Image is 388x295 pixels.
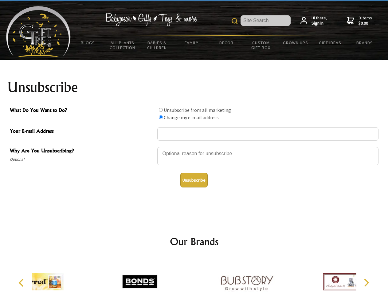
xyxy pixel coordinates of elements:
[359,21,372,26] strong: $0.00
[10,127,154,136] span: Your E-mail Address
[174,36,209,49] a: Family
[359,276,373,289] button: Next
[359,15,372,26] span: 0 items
[300,15,327,26] a: Hi there,Sign in
[7,80,381,95] h1: Unsubscribe
[244,36,278,54] a: Custom Gift Box
[164,107,231,113] label: Unsubscribe from all marketing
[278,36,313,49] a: Grown Ups
[312,15,327,26] span: Hi there,
[347,15,372,26] a: 0 items$0.00
[347,36,382,49] a: Brands
[157,147,378,165] textarea: Why Are You Unsubscribing?
[159,108,163,112] input: What Do You Want to Do?
[180,173,208,187] button: Unsubscribe
[12,234,376,249] h2: Our Brands
[105,36,140,54] a: All Plants Collection
[140,36,174,54] a: Babies & Children
[232,18,238,24] img: product search
[71,36,105,49] a: BLOGS
[10,147,154,156] span: Why Are You Unsubscribing?
[313,36,347,49] a: Gift Ideas
[105,13,197,26] img: Babywear - Gifts - Toys & more
[209,36,244,49] a: Decor
[312,21,327,26] strong: Sign in
[10,106,154,115] span: What Do You Want to Do?
[157,127,378,141] input: Your E-mail Address
[10,156,154,163] span: Optional
[6,6,71,57] img: Babyware - Gifts - Toys and more...
[159,115,163,119] input: What Do You Want to Do?
[15,276,29,289] button: Previous
[241,15,291,26] input: Site Search
[164,114,219,120] label: Change my e-mail address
